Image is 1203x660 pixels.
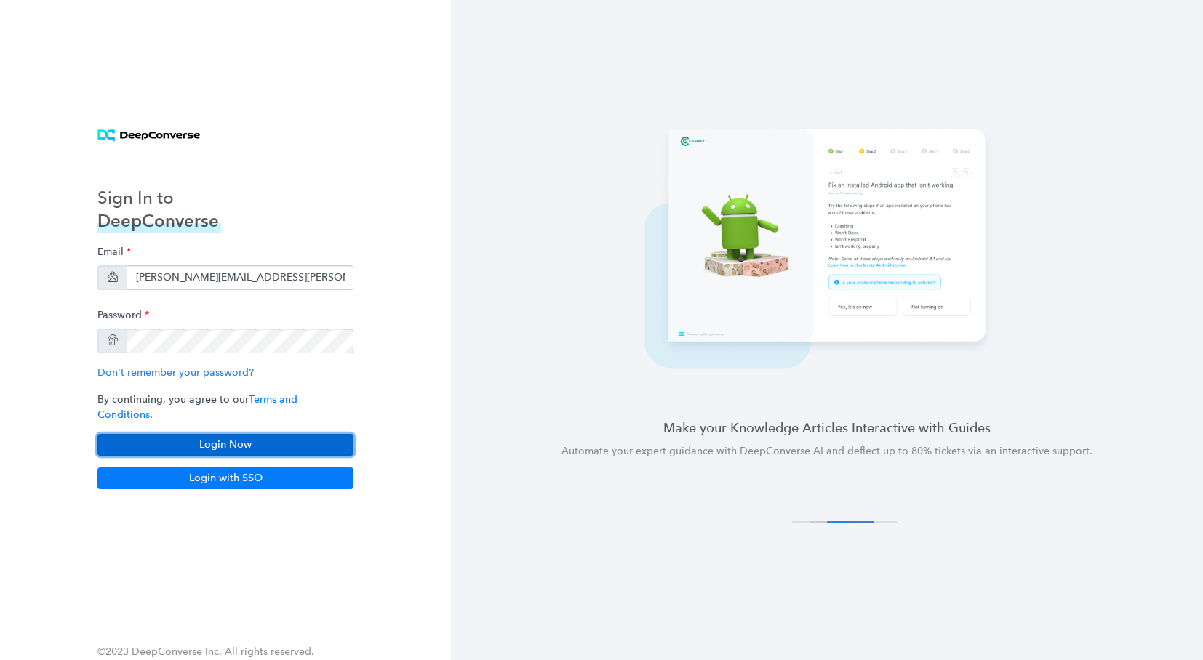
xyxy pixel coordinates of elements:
button: 3 [827,521,874,523]
span: ©2023 DeepConverse Inc. All rights reserved. [97,645,314,658]
label: Password [97,302,149,329]
button: 2 [810,521,857,523]
span: Automate your expert guidance with DeepConverse AI and deflect up to 80% tickets via an interacti... [561,445,1092,457]
img: carousel 3 [639,128,1015,384]
a: Don't remember your password? [97,366,254,379]
button: Login Now [97,434,353,456]
button: 1 [792,521,839,523]
a: Terms and Conditions [97,393,297,421]
p: By continuing, you agree to our . [97,392,353,422]
h4: Make your Knowledge Articles Interactive with Guides [486,419,1168,437]
h3: DeepConverse [97,209,221,233]
button: 4 [850,521,898,523]
button: Login with SSO [97,467,353,489]
h3: Sign In to [97,186,221,209]
img: horizontal logo [97,129,200,142]
label: Email [97,238,131,265]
